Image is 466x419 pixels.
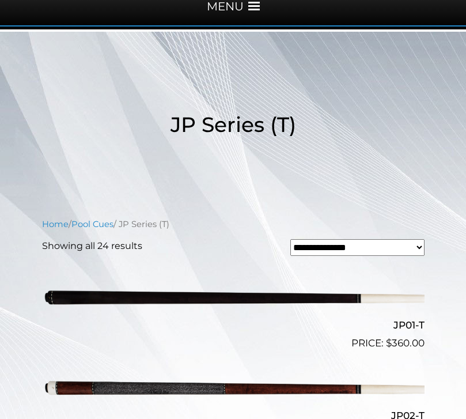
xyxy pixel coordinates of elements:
a: Pool Cues [71,219,113,229]
select: Shop order [290,239,425,256]
p: Showing all 24 results [42,239,142,253]
img: JP01-T [42,265,425,329]
bdi: 360.00 [386,337,425,349]
span: $ [386,337,392,349]
span: JP Series (T) [171,112,296,137]
a: Home [42,219,69,229]
nav: Breadcrumb [42,218,425,231]
img: JP02-T [42,356,425,419]
a: JP01-T $360.00 [42,265,425,350]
